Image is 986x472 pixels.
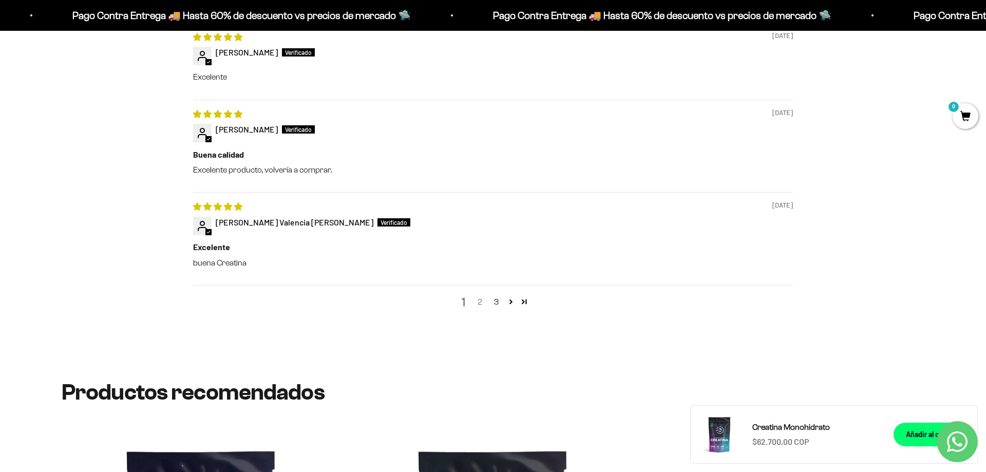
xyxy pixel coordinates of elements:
[12,110,213,128] div: Un video del producto
[953,111,978,123] a: 0
[772,108,793,118] span: [DATE]
[772,201,793,210] span: [DATE]
[12,16,213,40] p: ¿Qué te haría sentir más seguro de comprar este producto?
[216,47,278,57] span: [PERSON_NAME]
[12,131,213,149] div: Un mejor precio
[471,296,488,308] a: Page 2
[193,149,793,160] b: Buena calidad
[193,201,242,211] span: 5 star review
[493,7,831,24] p: Pago Contra Entrega 🚚 Hasta 60% de descuento vs precios de mercado 🛸
[193,71,793,83] p: Excelente
[504,295,518,308] a: Page 2
[168,154,212,172] span: Enviar
[12,90,213,108] div: Una promoción especial
[752,435,809,448] sale-price: $62.700,00 COP
[947,101,960,113] mark: 0
[518,295,531,308] a: Page 50
[193,109,242,119] span: 5 star review
[772,31,793,41] span: [DATE]
[167,154,213,172] button: Enviar
[193,164,793,176] p: Excelente producto, volvería a comprar.
[699,414,740,455] img: Creatina Monohidrato
[488,296,504,308] a: Page 3
[906,429,957,440] div: Añadir al carrito
[193,32,242,42] span: 5 star review
[216,124,278,134] span: [PERSON_NAME]
[12,49,213,67] div: Más información sobre los ingredientes
[216,217,373,227] span: [PERSON_NAME] Valencia [PERSON_NAME]
[894,423,969,446] button: Añadir al carrito
[62,380,325,405] split-lines: Productos recomendados
[193,241,793,253] b: Excelente
[12,69,213,87] div: Reseñas de otros clientes
[193,257,793,269] p: buena Creatina
[752,421,881,434] a: Creatina Monohidrato
[72,7,411,24] p: Pago Contra Entrega 🚚 Hasta 60% de descuento vs precios de mercado 🛸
